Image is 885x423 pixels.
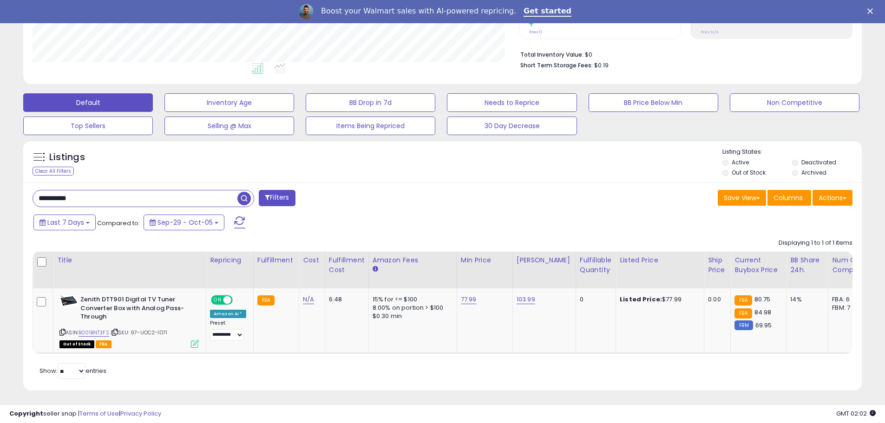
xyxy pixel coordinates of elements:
div: Boost your Walmart sales with AI-powered repricing. [321,7,516,16]
small: FBM [734,320,753,330]
button: Actions [813,190,852,206]
button: BB Price Below Min [589,93,718,112]
div: Repricing [210,255,249,265]
a: N/A [303,295,314,304]
small: FBA [734,295,752,306]
b: Listed Price: [620,295,662,304]
div: seller snap | | [9,410,161,418]
span: 2025-10-13 02:02 GMT [836,409,876,418]
li: $0 [520,48,846,59]
div: Fulfillment Cost [329,255,365,275]
button: Needs to Reprice [447,93,577,112]
span: 84.98 [754,308,772,317]
small: Amazon Fees. [373,265,378,273]
b: Total Inventory Value: [520,51,583,59]
span: $0.19 [594,61,609,70]
div: Clear All Filters [33,167,74,176]
span: OFF [231,296,246,304]
span: All listings that are currently out of stock and unavailable for purchase on Amazon [59,340,94,348]
button: Filters [259,190,295,206]
button: Items Being Repriced [306,117,435,135]
div: Fulfillable Quantity [580,255,612,275]
span: 80.75 [754,295,771,304]
div: Amazon AI * [210,310,246,318]
div: $77.99 [620,295,697,304]
small: FBA [257,295,275,306]
div: FBM: 7 [832,304,863,312]
div: 0 [580,295,609,304]
span: 69.95 [755,321,772,330]
small: Prev: 0 [529,29,542,35]
small: FBA [734,308,752,319]
button: Non Competitive [730,93,859,112]
b: Short Term Storage Fees: [520,61,593,69]
span: Sep-29 - Oct-05 [157,218,213,227]
a: B001BNT3FS [79,329,109,337]
div: Preset: [210,320,246,341]
small: Prev: N/A [701,29,719,35]
button: Columns [767,190,811,206]
span: Last 7 Days [47,218,84,227]
div: 8.00% on portion > $100 [373,304,450,312]
div: Min Price [461,255,509,265]
span: Show: entries [39,366,106,375]
div: Current Buybox Price [734,255,782,275]
img: 41xlY7sNySL._SL40_.jpg [59,295,78,306]
div: 0.00 [708,295,723,304]
div: $0.30 min [373,312,450,320]
button: Inventory Age [164,93,294,112]
a: Privacy Policy [120,409,161,418]
img: Profile image for Adrian [299,4,314,19]
div: [PERSON_NAME] [517,255,572,265]
div: 14% [790,295,821,304]
div: Close [867,8,877,14]
button: 30 Day Decrease [447,117,577,135]
button: BB Drop in 7d [306,93,435,112]
label: Archived [801,169,826,176]
div: 15% for <= $100 [373,295,450,304]
p: Listing States: [722,148,862,156]
span: | SKU: 97-UOC2-ID7I [111,329,167,336]
button: Selling @ Max [164,117,294,135]
span: FBA [96,340,111,348]
div: Displaying 1 to 1 of 1 items [779,239,852,247]
button: Top Sellers [23,117,153,135]
div: Amazon Fees [373,255,453,265]
a: Terms of Use [79,409,119,418]
a: Get started [524,7,571,17]
span: ON [212,296,223,304]
div: BB Share 24h. [790,255,824,275]
div: Ship Price [708,255,727,275]
div: Cost [303,255,321,265]
strong: Copyright [9,409,43,418]
a: 77.99 [461,295,477,304]
div: Title [57,255,202,265]
div: ASIN: [59,295,199,347]
label: Active [732,158,749,166]
button: Last 7 Days [33,215,96,230]
span: Compared to: [97,219,140,228]
div: Fulfillment [257,255,295,265]
b: Zenith DTT901 Digital TV Tuner Converter Box with Analog Pass-Through [80,295,193,324]
div: Num of Comp. [832,255,866,275]
h5: Listings [49,151,85,164]
div: 6.48 [329,295,361,304]
div: Listed Price [620,255,700,265]
label: Deactivated [801,158,836,166]
button: Default [23,93,153,112]
button: Sep-29 - Oct-05 [144,215,224,230]
label: Out of Stock [732,169,766,176]
button: Save View [718,190,766,206]
div: FBA: 6 [832,295,863,304]
span: Columns [774,193,803,202]
a: 103.99 [517,295,535,304]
